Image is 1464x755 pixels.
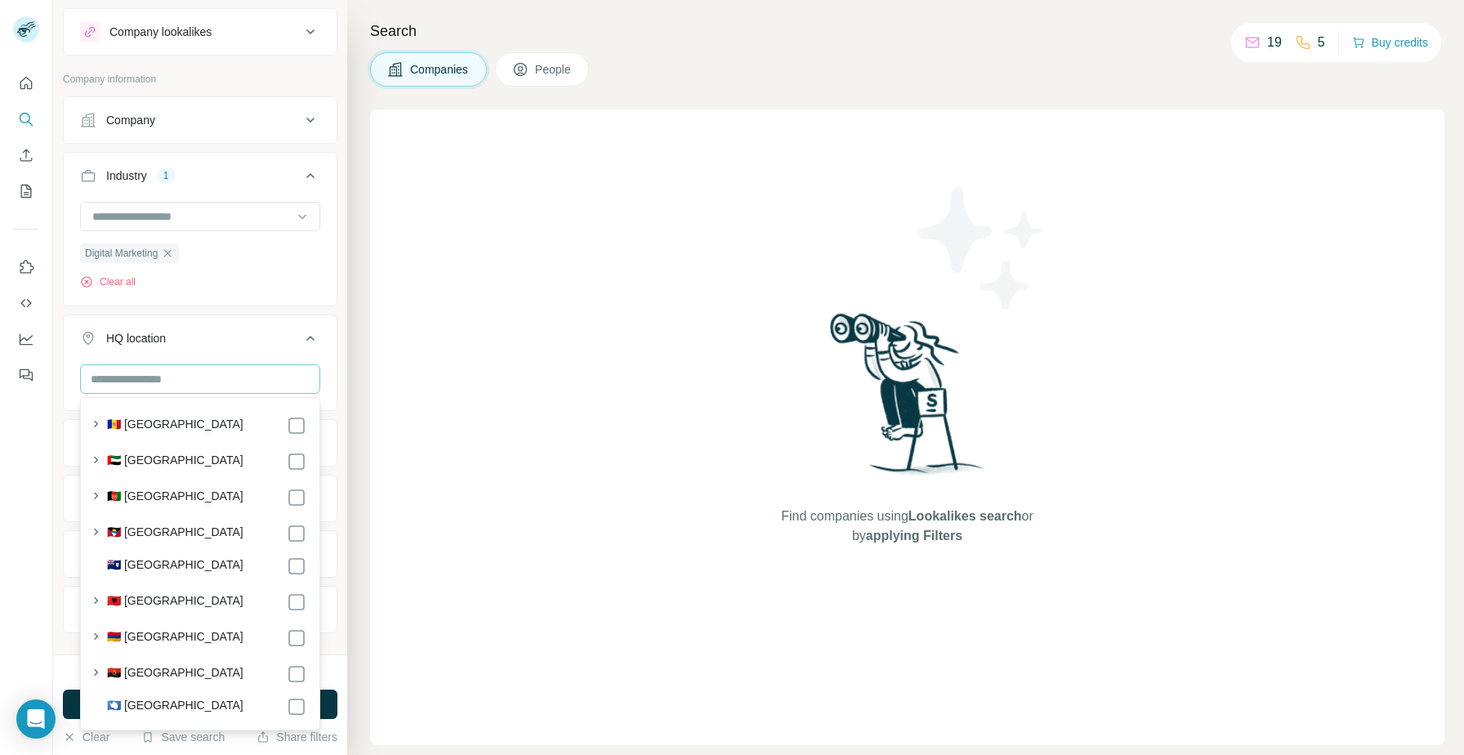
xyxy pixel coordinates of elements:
[1352,31,1428,54] button: Buy credits
[107,524,243,543] label: 🇦🇬 [GEOGRAPHIC_DATA]
[13,141,39,170] button: Enrich CSV
[109,24,212,40] div: Company lookalikes
[107,592,243,612] label: 🇦🇱 [GEOGRAPHIC_DATA]
[106,330,166,346] div: HQ location
[63,72,337,87] p: Company information
[106,168,147,184] div: Industry
[106,112,155,128] div: Company
[64,534,337,574] button: Technologies
[257,729,337,745] button: Share filters
[141,729,225,745] button: Save search
[64,479,337,518] button: Employees (size)
[107,556,243,576] label: 🇦🇮 [GEOGRAPHIC_DATA]
[107,488,243,507] label: 🇦🇫 [GEOGRAPHIC_DATA]
[13,360,39,390] button: Feedback
[80,275,136,289] button: Clear all
[107,452,243,471] label: 🇦🇪 [GEOGRAPHIC_DATA]
[1318,33,1325,52] p: 5
[64,319,337,364] button: HQ location
[64,12,337,51] button: Company lookalikes
[107,664,243,684] label: 🇦🇴 [GEOGRAPHIC_DATA]
[64,156,337,202] button: Industry1
[1267,33,1282,52] p: 19
[908,175,1055,322] img: Surfe Illustration - Stars
[107,697,243,717] label: 🇦🇶 [GEOGRAPHIC_DATA]
[13,105,39,134] button: Search
[16,699,56,739] div: Open Intercom Messenger
[908,509,1022,523] span: Lookalikes search
[13,176,39,206] button: My lists
[370,20,1444,42] h4: Search
[157,168,176,183] div: 1
[823,309,993,491] img: Surfe Illustration - Woman searching with binoculars
[64,423,337,462] button: Annual revenue ($)
[63,729,109,745] button: Clear
[410,61,470,78] span: Companies
[85,246,158,261] span: Digital Marketing
[64,590,337,629] button: Keywords
[866,529,962,543] span: applying Filters
[63,690,337,719] button: Run search
[13,69,39,98] button: Quick start
[64,101,337,140] button: Company
[13,288,39,318] button: Use Surfe API
[535,61,573,78] span: People
[776,507,1038,546] span: Find companies using or by
[107,416,243,436] label: 🇦🇩 [GEOGRAPHIC_DATA]
[13,324,39,354] button: Dashboard
[13,252,39,282] button: Use Surfe on LinkedIn
[107,628,243,648] label: 🇦🇲 [GEOGRAPHIC_DATA]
